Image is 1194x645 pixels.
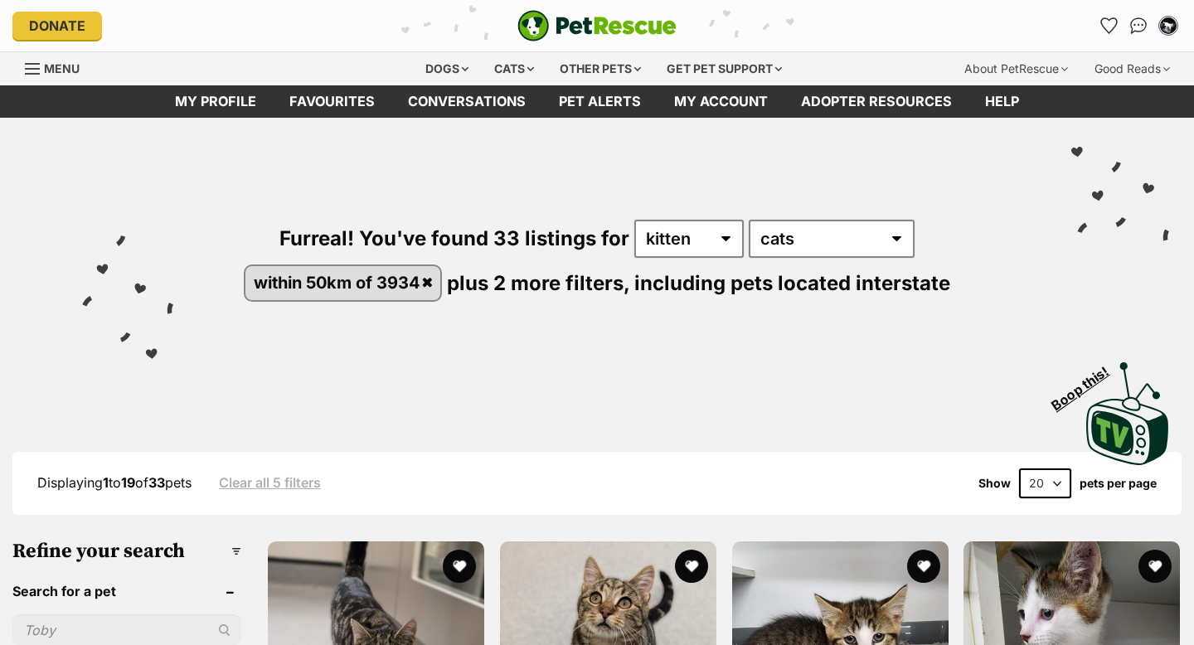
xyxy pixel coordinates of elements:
[784,85,968,118] a: Adopter resources
[44,61,80,75] span: Menu
[219,475,321,490] a: Clear all 5 filters
[483,52,546,85] div: Cats
[1049,353,1125,413] span: Boop this!
[1086,347,1169,468] a: Boop this!
[675,550,708,583] button: favourite
[273,85,391,118] a: Favourites
[103,474,109,491] strong: 1
[1095,12,1122,39] a: Favourites
[978,477,1011,490] span: Show
[279,226,629,250] span: Furreal! You've found 33 listings for
[548,52,653,85] div: Other pets
[414,52,480,85] div: Dogs
[906,550,939,583] button: favourite
[37,474,192,491] span: Displaying to of pets
[634,270,950,294] span: including pets located interstate
[517,10,677,41] img: logo-e224e6f780fb5917bec1dbf3a21bbac754714ae5b6737aabdf751b685950b380.svg
[391,85,542,118] a: conversations
[447,270,629,294] span: plus 2 more filters,
[12,584,241,599] header: Search for a pet
[1086,362,1169,465] img: PetRescue TV logo
[1130,17,1148,34] img: chat-41dd97257d64d25036548639549fe6c8038ab92f7586957e7f3b1b290dea8141.svg
[1125,12,1152,39] a: Conversations
[245,266,440,300] a: within 50km of 3934
[968,85,1036,118] a: Help
[1095,12,1182,39] ul: Account quick links
[542,85,658,118] a: Pet alerts
[1138,550,1172,583] button: favourite
[1080,477,1157,490] label: pets per page
[953,52,1080,85] div: About PetRescue
[148,474,165,491] strong: 33
[12,12,102,40] a: Donate
[658,85,784,118] a: My account
[121,474,135,491] strong: 19
[1083,52,1182,85] div: Good Reads
[12,540,241,563] h3: Refine your search
[1155,12,1182,39] button: My account
[158,85,273,118] a: My profile
[655,52,794,85] div: Get pet support
[25,52,91,82] a: Menu
[443,550,476,583] button: favourite
[517,10,677,41] a: PetRescue
[1160,17,1177,34] img: Lily Street profile pic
